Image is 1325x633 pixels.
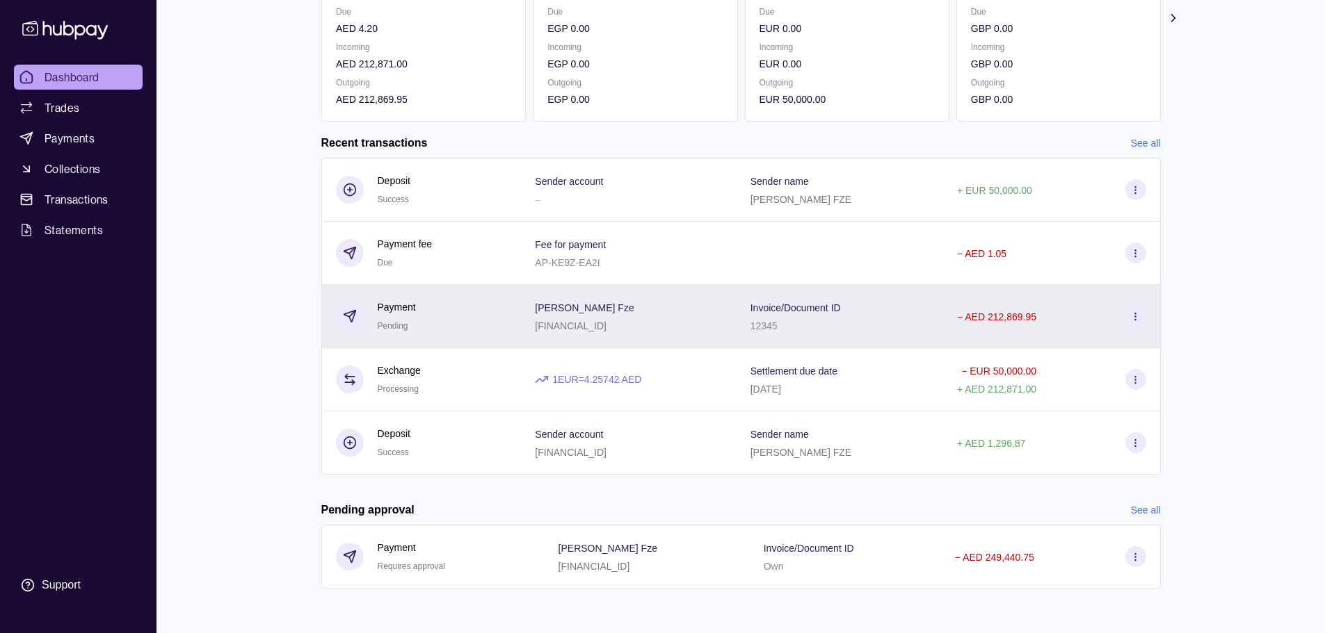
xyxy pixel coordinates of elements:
p: Outgoing [970,75,1146,90]
a: Payments [14,126,143,151]
p: EUR 50,000.00 [759,92,934,107]
p: GBP 0.00 [970,21,1146,36]
p: EGP 0.00 [547,56,723,72]
p: AP-KE9Z-EA2I [535,257,600,268]
p: – [535,194,540,205]
p: GBP 0.00 [970,56,1146,72]
span: Due [378,258,393,268]
p: [PERSON_NAME] FZE [750,447,851,458]
a: Dashboard [14,65,143,90]
span: Trades [45,99,79,116]
p: GBP 0.00 [970,92,1146,107]
span: Success [378,447,409,457]
p: AED 212,869.95 [336,92,511,107]
p: + AED 212,871.00 [957,384,1036,395]
p: Outgoing [759,75,934,90]
p: Payment [378,540,445,555]
p: [FINANCIAL_ID] [535,447,607,458]
h2: Recent transactions [321,135,428,151]
p: Incoming [547,40,723,55]
p: Sender account [535,429,603,440]
span: Collections [45,161,100,177]
p: EGP 0.00 [547,92,723,107]
a: Collections [14,156,143,181]
span: Pending [378,321,408,331]
p: Outgoing [336,75,511,90]
p: Own [764,561,784,572]
a: Statements [14,217,143,242]
span: Requires approval [378,561,445,571]
p: Outgoing [547,75,723,90]
p: Due [547,4,723,19]
p: Deposit [378,173,410,188]
span: Success [378,195,409,204]
span: Processing [378,384,419,394]
p: Invoice/Document ID [750,302,841,313]
a: Trades [14,95,143,120]
p: − AED 249,440.75 [955,552,1034,563]
p: [PERSON_NAME] FZE [750,194,851,205]
p: AED 4.20 [336,21,511,36]
p: + EUR 50,000.00 [957,185,1032,196]
p: − EUR 50,000.00 [961,365,1036,377]
span: Dashboard [45,69,99,85]
p: 1 EUR = 4.25742 AED [552,372,641,387]
p: [FINANCIAL_ID] [559,561,630,572]
p: Incoming [759,40,934,55]
p: Due [970,4,1146,19]
p: Sender account [535,176,603,187]
p: EUR 0.00 [759,21,934,36]
p: EGP 0.00 [547,21,723,36]
h2: Pending approval [321,502,415,518]
p: AED 212,871.00 [336,56,511,72]
p: Incoming [970,40,1146,55]
p: [PERSON_NAME] Fze [535,302,634,313]
p: Due [336,4,511,19]
a: See all [1131,135,1161,151]
p: [PERSON_NAME] Fze [559,543,657,554]
p: Incoming [336,40,511,55]
p: Settlement due date [750,365,837,377]
a: See all [1131,502,1161,518]
p: Deposit [378,426,410,441]
p: [FINANCIAL_ID] [535,320,607,331]
p: − AED 212,869.95 [957,311,1036,322]
div: Support [42,577,81,593]
p: Due [759,4,934,19]
p: Exchange [378,363,421,378]
span: Payments [45,130,95,147]
a: Support [14,570,143,600]
p: Fee for payment [535,239,606,250]
p: Sender name [750,429,809,440]
a: Transactions [14,187,143,212]
p: [DATE] [750,384,781,395]
p: EUR 0.00 [759,56,934,72]
span: Transactions [45,191,109,208]
p: + AED 1,296.87 [957,438,1025,449]
p: Payment [378,299,416,315]
p: Payment fee [378,236,433,252]
p: Invoice/Document ID [764,543,854,554]
p: 12345 [750,320,778,331]
p: − AED 1.05 [957,248,1006,259]
p: Sender name [750,176,809,187]
span: Statements [45,222,103,238]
